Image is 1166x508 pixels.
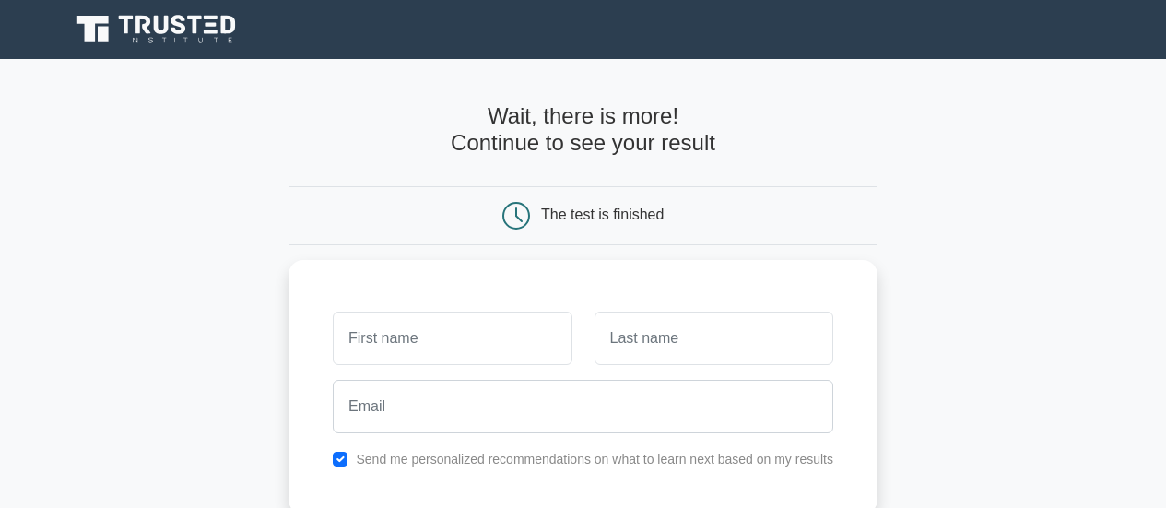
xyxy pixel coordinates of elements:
[333,312,571,365] input: First name
[541,207,664,222] div: The test is finished
[333,380,833,433] input: Email
[289,103,877,157] h4: Wait, there is more! Continue to see your result
[595,312,833,365] input: Last name
[356,452,833,467] label: Send me personalized recommendations on what to learn next based on my results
